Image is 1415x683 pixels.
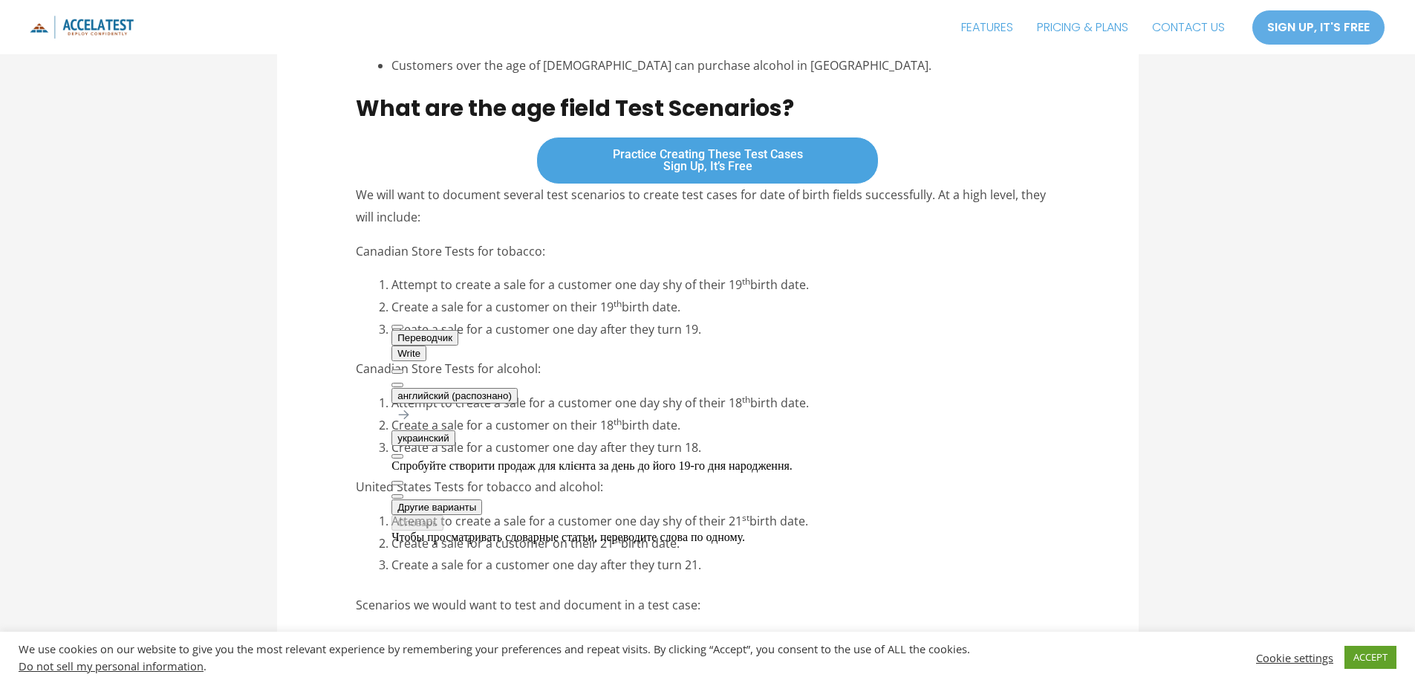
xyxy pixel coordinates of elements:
a: Do not sell my personal information [19,658,204,673]
li: Attempt to create a sale for a customer one day shy of their 19 birth date. [391,274,1059,297]
p: Scenarios we would want to test and document in a test case: [356,595,1059,617]
sup: st [614,534,621,546]
img: icon [30,16,134,39]
nav: Site Navigation [949,9,1237,46]
a: Cookie settings [1256,651,1333,664]
li: Customers over the age of [DEMOGRAPHIC_DATA] can purchase alcohol in [GEOGRAPHIC_DATA]. [391,55,1059,77]
p: We will want to document several test scenarios to create test cases for date of birth fields suc... [356,184,1059,228]
div: . [19,659,983,673]
a: SIGN UP, IT'S FREE [1252,10,1385,45]
li: Create a sale for a customer on their 19 birth date. [391,297,1059,319]
strong: What are the age field Test Scenarios? [356,92,794,124]
a: ACCEPT [1344,646,1396,669]
a: CONTACT US [1140,9,1237,46]
a: FEATURES [949,9,1025,46]
a: date of birth equaling 123 years [739,631,917,647]
a: Practice Creating These Test CasesSign Up, It’s Free [536,137,879,184]
a: PRICING & PLANS [1025,9,1140,46]
li: Create a sale for a customer one day after they turn 21. [391,554,1059,577]
p: Canadian Store Tests for alcohol: [356,358,1059,381]
p: United States Tests for tobacco and alcohol: [356,476,1059,499]
p: Canadian Store Tests for tobacco: [356,241,1059,263]
li: Validate the date field handles an unrealistic age by entering a . [391,629,1059,651]
sup: th [614,297,622,310]
sup: th [742,275,750,288]
div: We use cookies on our website to give you the most relevant experience by remembering your prefer... [19,642,983,673]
